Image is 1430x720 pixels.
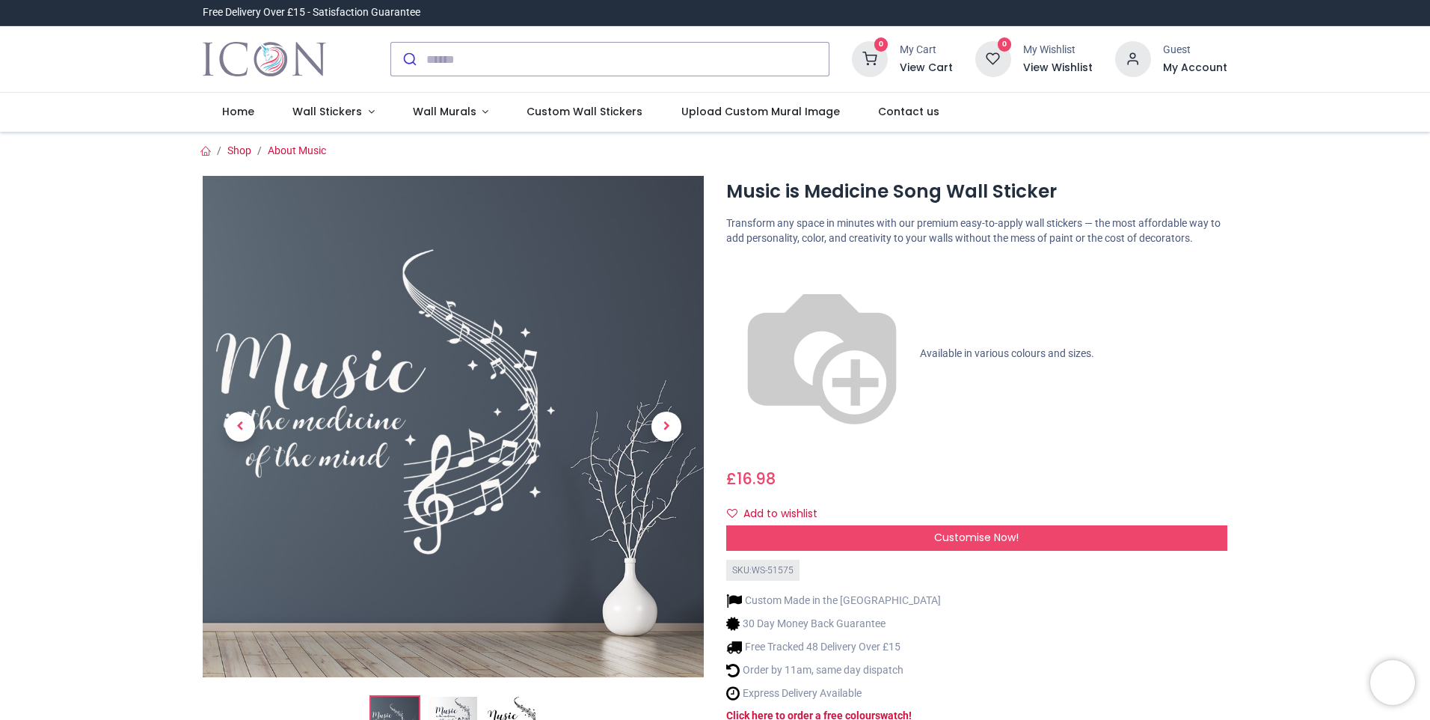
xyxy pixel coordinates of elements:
[726,593,941,608] li: Custom Made in the [GEOGRAPHIC_DATA]
[726,662,941,678] li: Order by 11am, same day dispatch
[203,5,420,20] div: Free Delivery Over £15 - Satisfaction Guarantee
[391,43,426,76] button: Submit
[726,616,941,632] li: 30 Day Money Back Guarantee
[852,52,888,64] a: 0
[1370,660,1415,705] iframe: Brevo live chat
[225,412,255,442] span: Previous
[726,258,918,450] img: color-wheel.png
[1023,43,1093,58] div: My Wishlist
[273,93,393,132] a: Wall Stickers
[268,144,326,156] a: About Music
[726,216,1227,245] p: Transform any space in minutes with our premium easy-to-apply wall stickers — the most affordable...
[998,37,1012,52] sup: 0
[629,251,704,602] a: Next
[1163,43,1227,58] div: Guest
[681,104,840,119] span: Upload Custom Mural Image
[726,560,800,582] div: SKU: WS-51575
[726,639,941,655] li: Free Tracked 48 Delivery Over £15
[1023,61,1093,76] a: View Wishlist
[292,104,362,119] span: Wall Stickers
[878,104,939,119] span: Contact us
[1163,61,1227,76] a: My Account
[203,38,326,80] img: Icon Wall Stickers
[726,468,776,489] span: £
[726,686,941,701] li: Express Delivery Available
[527,104,642,119] span: Custom Wall Stickers
[222,104,254,119] span: Home
[913,5,1227,20] iframe: Customer reviews powered by Trustpilot
[203,38,326,80] a: Logo of Icon Wall Stickers
[975,52,1011,64] a: 0
[227,144,251,156] a: Shop
[203,176,704,677] img: Music is Medicine Song Wall Sticker
[934,530,1019,545] span: Customise Now!
[651,412,681,442] span: Next
[203,251,277,602] a: Previous
[874,37,889,52] sup: 0
[900,43,953,58] div: My Cart
[413,104,476,119] span: Wall Murals
[726,501,830,527] button: Add to wishlistAdd to wishlist
[900,61,953,76] a: View Cart
[737,468,776,489] span: 16.98
[393,93,508,132] a: Wall Murals
[727,508,737,519] i: Add to wishlist
[920,347,1094,359] span: Available in various colours and sizes.
[726,179,1227,204] h1: Music is Medicine Song Wall Sticker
